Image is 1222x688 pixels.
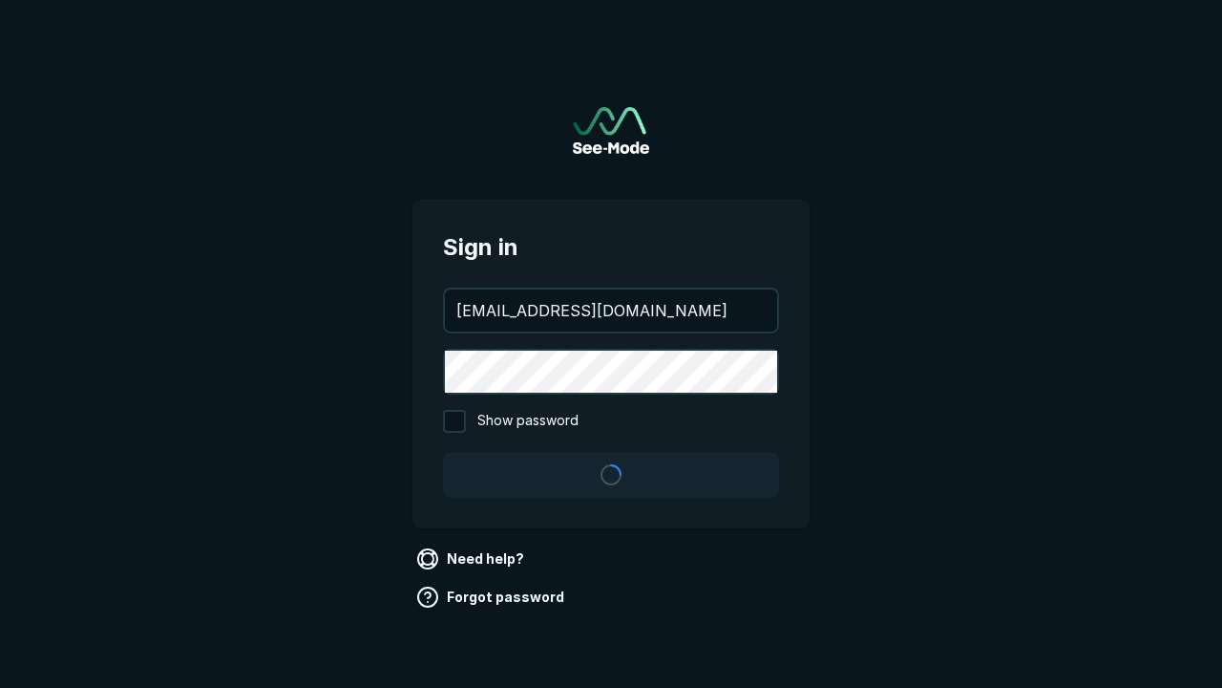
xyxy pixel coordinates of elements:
span: Sign in [443,230,779,265]
a: Forgot password [412,582,572,613]
span: Show password [477,410,579,433]
a: Go to sign in [573,107,649,154]
a: Need help? [412,544,532,574]
img: See-Mode Logo [573,107,649,154]
input: your@email.com [445,290,777,332]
